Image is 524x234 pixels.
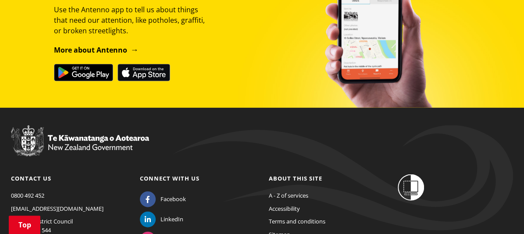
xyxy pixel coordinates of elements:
[140,174,200,182] a: Connect with us
[269,191,308,199] a: A - Z of services
[140,215,183,223] a: LinkedIn
[160,195,186,204] span: Facebook
[11,174,51,182] a: Contact us
[54,4,213,36] p: Use the Antenno app to tell us about things that need our attention, like potholes, graffiti, or ...
[269,174,322,182] a: About this site
[269,217,325,225] a: Terms and conditions
[160,215,183,224] span: LinkedIn
[54,64,113,82] img: Get it on Google Play
[9,216,40,234] a: Top
[140,195,186,203] a: Facebook
[11,125,149,157] img: New Zealand Government
[54,45,139,55] a: More about Antenno
[11,145,149,153] a: New Zealand Government
[269,205,300,213] a: Accessibility
[398,174,424,201] img: Shielded
[118,64,170,82] img: Download on the App Store
[11,191,44,199] a: 0800 492 452
[11,205,103,213] a: [EMAIL_ADDRESS][DOMAIN_NAME]
[484,197,515,229] iframe: Messenger Launcher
